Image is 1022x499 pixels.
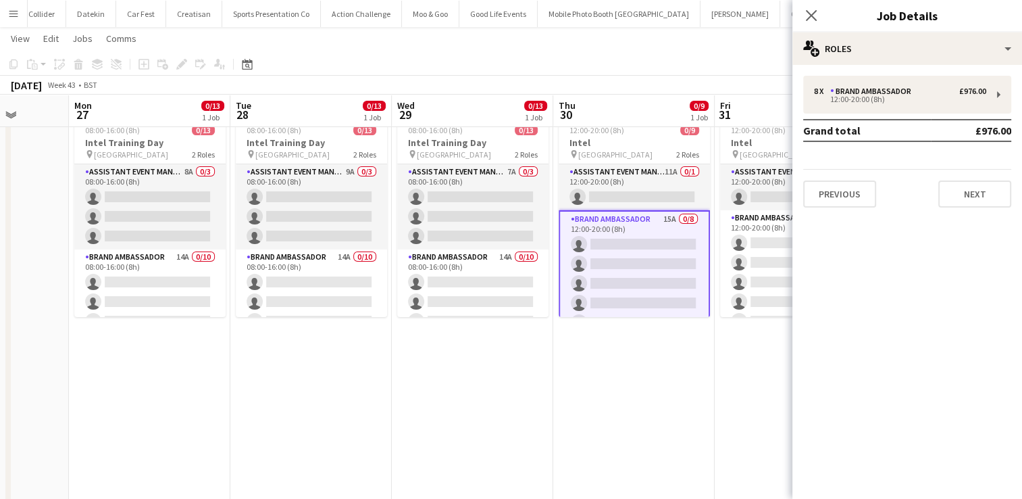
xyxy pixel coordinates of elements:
[740,149,814,160] span: [GEOGRAPHIC_DATA]
[559,164,710,210] app-card-role: Assistant Event Manager11A0/112:00-20:00 (8h)
[417,149,491,160] span: [GEOGRAPHIC_DATA]
[559,210,710,396] app-card-role: Brand Ambassador15A0/812:00-20:00 (8h)
[72,107,92,122] span: 27
[830,87,917,96] div: Brand Ambassador
[11,78,42,92] div: [DATE]
[803,120,931,141] td: Grand total
[397,249,548,472] app-card-role: Brand Ambassador14A0/1008:00-16:00 (8h)
[45,80,78,90] span: Week 43
[720,99,731,112] span: Fri
[192,125,215,135] span: 0/13
[720,117,871,317] app-job-card: 12:00-20:00 (8h)0/8Intel [GEOGRAPHIC_DATA]2 RolesAssistant Event Manager10A0/112:00-20:00 (8h) Br...
[5,30,35,47] a: View
[792,32,1022,65] div: Roles
[780,1,894,27] button: Carvela ([PERSON_NAME])
[74,164,226,249] app-card-role: Assistant Event Manager8A0/308:00-16:00 (8h)
[559,137,710,149] h3: Intel
[363,112,385,122] div: 1 Job
[676,149,699,160] span: 2 Roles
[397,137,548,149] h3: Intel Training Day
[700,1,780,27] button: [PERSON_NAME]
[792,7,1022,24] h3: Job Details
[515,149,538,160] span: 2 Roles
[363,101,386,111] span: 0/13
[690,112,708,122] div: 1 Job
[74,117,226,317] app-job-card: 08:00-16:00 (8h)0/13Intel Training Day [GEOGRAPHIC_DATA]2 RolesAssistant Event Manager8A0/308:00-...
[236,99,251,112] span: Tue
[116,1,166,27] button: Car Fest
[720,210,871,374] app-card-role: Brand Ambassador16A0/712:00-20:00 (8h)
[397,117,548,317] app-job-card: 08:00-16:00 (8h)0/13Intel Training Day [GEOGRAPHIC_DATA]2 RolesAssistant Event Manager7A0/308:00-...
[202,112,224,122] div: 1 Job
[569,125,624,135] span: 12:00-20:00 (8h)
[397,99,415,112] span: Wed
[803,181,876,208] button: Previous
[814,87,830,96] div: 8 x
[408,125,463,135] span: 08:00-16:00 (8h)
[720,137,871,149] h3: Intel
[66,1,116,27] button: Datekin
[538,1,700,27] button: Mobile Photo Booth [GEOGRAPHIC_DATA]
[814,96,986,103] div: 12:00-20:00 (8h)
[72,32,93,45] span: Jobs
[559,99,576,112] span: Thu
[85,125,140,135] span: 08:00-16:00 (8h)
[74,249,226,472] app-card-role: Brand Ambassador14A0/1008:00-16:00 (8h)
[67,30,98,47] a: Jobs
[321,1,402,27] button: Action Challenge
[525,112,546,122] div: 1 Job
[236,249,387,472] app-card-role: Brand Ambassador14A0/1008:00-16:00 (8h)
[959,87,986,96] div: £976.00
[459,1,538,27] button: Good Life Events
[43,32,59,45] span: Edit
[720,164,871,210] app-card-role: Assistant Event Manager10A0/112:00-20:00 (8h)
[94,149,168,160] span: [GEOGRAPHIC_DATA]
[38,30,64,47] a: Edit
[236,137,387,149] h3: Intel Training Day
[74,99,92,112] span: Mon
[397,164,548,249] app-card-role: Assistant Event Manager7A0/308:00-16:00 (8h)
[578,149,653,160] span: [GEOGRAPHIC_DATA]
[11,32,30,45] span: View
[402,1,459,27] button: Moo & Goo
[166,1,222,27] button: Creatisan
[255,149,330,160] span: [GEOGRAPHIC_DATA]
[680,125,699,135] span: 0/9
[106,32,136,45] span: Comms
[515,125,538,135] span: 0/13
[192,149,215,160] span: 2 Roles
[201,101,224,111] span: 0/13
[234,107,251,122] span: 28
[74,137,226,149] h3: Intel Training Day
[353,125,376,135] span: 0/13
[353,149,376,160] span: 2 Roles
[731,125,786,135] span: 12:00-20:00 (8h)
[395,107,415,122] span: 29
[931,120,1011,141] td: £976.00
[557,107,576,122] span: 30
[938,181,1011,208] button: Next
[559,117,710,317] app-job-card: 12:00-20:00 (8h)0/9Intel [GEOGRAPHIC_DATA]2 RolesAssistant Event Manager11A0/112:00-20:00 (8h) Br...
[84,80,97,90] div: BST
[247,125,301,135] span: 08:00-16:00 (8h)
[718,107,731,122] span: 31
[236,117,387,317] app-job-card: 08:00-16:00 (8h)0/13Intel Training Day [GEOGRAPHIC_DATA]2 RolesAssistant Event Manager9A0/308:00-...
[236,164,387,249] app-card-role: Assistant Event Manager9A0/308:00-16:00 (8h)
[690,101,709,111] span: 0/9
[524,101,547,111] span: 0/13
[222,1,321,27] button: Sports Presentation Co
[101,30,142,47] a: Comms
